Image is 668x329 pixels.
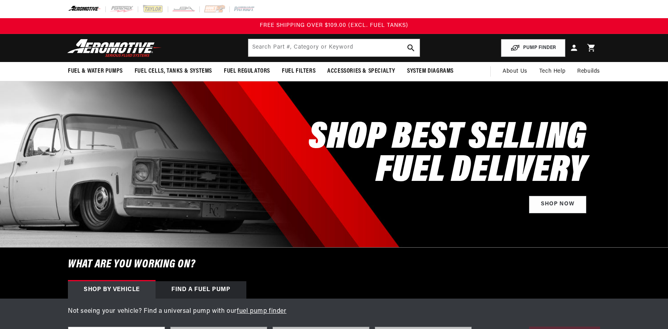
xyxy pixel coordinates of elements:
[276,62,321,81] summary: Fuel Filters
[321,62,401,81] summary: Accessories & Specialty
[260,23,408,28] span: FREE SHIPPING OVER $109.00 (EXCL. FUEL TANKS)
[62,62,129,81] summary: Fuel & Water Pumps
[135,67,212,75] span: Fuel Cells, Tanks & Systems
[224,67,270,75] span: Fuel Regulators
[68,67,123,75] span: Fuel & Water Pumps
[218,62,276,81] summary: Fuel Regulators
[571,62,606,81] summary: Rebuilds
[68,281,156,299] div: Shop by vehicle
[529,196,586,214] a: Shop Now
[237,308,287,314] a: fuel pump finder
[129,62,218,81] summary: Fuel Cells, Tanks & Systems
[248,39,420,56] input: Search by Part Number, Category or Keyword
[282,67,315,75] span: Fuel Filters
[497,62,533,81] a: About Us
[65,39,164,57] img: Aeromotive
[503,68,527,74] span: About Us
[68,306,600,317] p: Not seeing your vehicle? Find a universal pump with our
[309,122,586,188] h2: SHOP BEST SELLING FUEL DELIVERY
[501,39,565,57] button: PUMP FINDER
[407,67,454,75] span: System Diagrams
[577,67,600,76] span: Rebuilds
[327,67,395,75] span: Accessories & Specialty
[402,39,420,56] button: search button
[156,281,246,299] div: Find a Fuel Pump
[533,62,571,81] summary: Tech Help
[539,67,565,76] span: Tech Help
[401,62,460,81] summary: System Diagrams
[48,248,620,281] h6: What are you working on?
